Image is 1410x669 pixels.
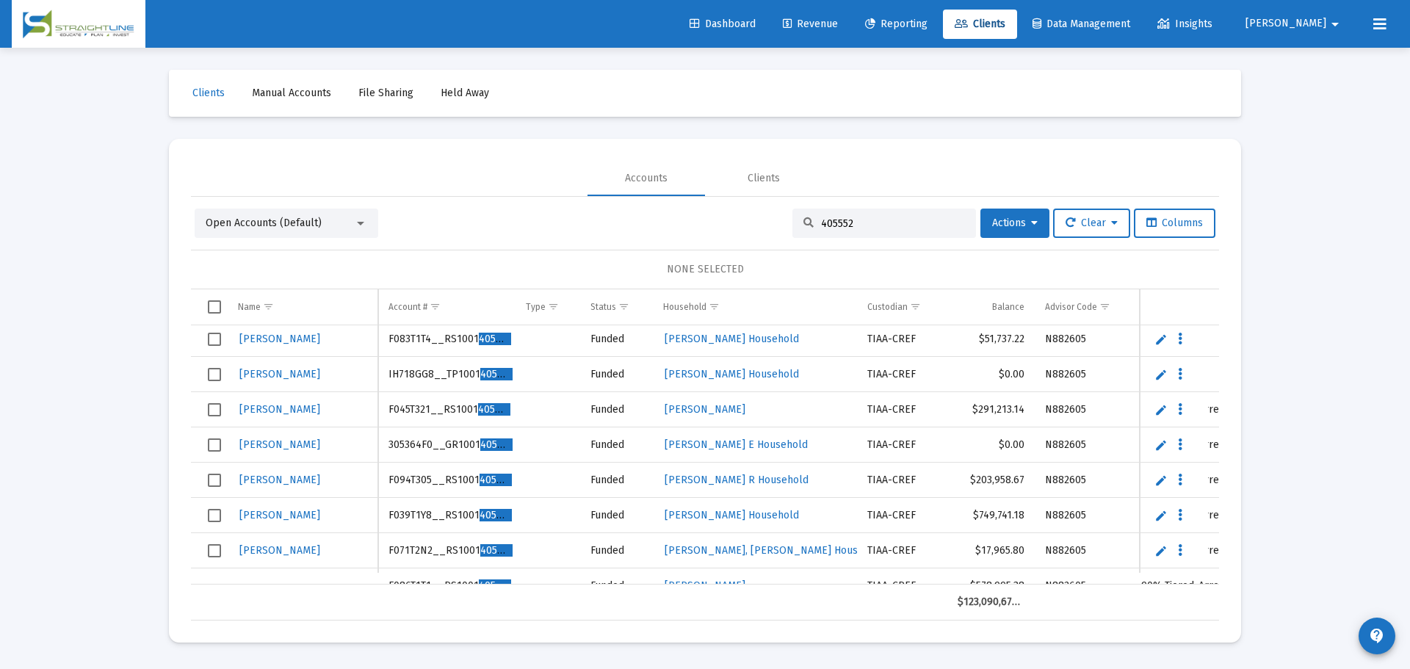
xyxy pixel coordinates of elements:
div: Funded [590,579,643,593]
td: N882605 [1035,498,1129,533]
a: Clients [943,10,1017,39]
a: Manual Accounts [240,79,343,108]
td: TIAA-CREF [857,427,947,463]
img: Dashboard [23,10,134,39]
td: Column Account # [378,289,516,325]
td: N882605 [1035,568,1129,604]
td: $0.00 [947,357,1035,392]
a: [PERSON_NAME] [238,328,322,350]
div: Advisor Code [1045,301,1097,313]
td: TIAA-CREF [857,392,947,427]
a: [PERSON_NAME] Household [663,505,800,526]
span: 405552 [480,509,512,521]
span: [PERSON_NAME] [239,333,320,345]
td: TIAA-CREF [857,498,947,533]
span: 405552 [480,438,513,451]
div: Select row [208,474,221,487]
span: [PERSON_NAME] E Household [665,438,808,451]
span: Dashboard [690,18,756,30]
td: F045T321__RS1001 [378,392,516,427]
div: Status [590,301,616,313]
div: Accounts [625,171,668,186]
td: .00% No Fee [1129,357,1240,392]
td: F039T1Y8__RS1001 [378,498,516,533]
td: F071T2N2__RS1001 [378,533,516,568]
td: N882605 [1035,533,1129,568]
td: $291,213.14 [947,392,1035,427]
div: Funded [590,543,643,558]
span: Clients [192,87,225,99]
span: Revenue [783,18,838,30]
a: [PERSON_NAME] [238,469,322,491]
span: Show filter options for column 'Name' [263,301,274,312]
button: Clear [1053,209,1130,238]
span: [PERSON_NAME] [239,368,320,380]
span: [PERSON_NAME] Household [665,509,799,521]
span: Manual Accounts [252,87,331,99]
span: Reporting [865,18,928,30]
button: Actions [980,209,1049,238]
td: Column Advisor Code [1035,289,1129,325]
td: TIAA-CREF [857,463,947,498]
span: [PERSON_NAME] [239,438,320,451]
mat-icon: contact_support [1368,627,1386,645]
a: Reporting [853,10,939,39]
span: Show filter options for column 'Type' [548,301,559,312]
div: Household [663,301,706,313]
span: Show filter options for column 'Custodian' [910,301,921,312]
a: Edit [1154,333,1168,346]
div: Name [238,301,261,313]
span: 405552 [478,403,510,416]
span: [PERSON_NAME] [665,579,745,592]
td: F083T1T4__RS1001 [378,322,516,357]
span: [PERSON_NAME], [PERSON_NAME] Household [665,544,885,557]
input: Search [821,217,965,230]
td: Column Fee Structure(s) [1129,289,1240,325]
a: [PERSON_NAME] [663,399,747,420]
span: Open Accounts (Default) [206,217,322,229]
span: Held Away [441,87,489,99]
td: N882605 [1035,427,1129,463]
span: 405552 [480,544,513,557]
td: $749,741.18 [947,498,1035,533]
button: Columns [1134,209,1215,238]
div: Clients [748,171,780,186]
a: [PERSON_NAME] Household [663,328,800,350]
td: F094T305__RS1001 [378,463,516,498]
div: Select row [208,509,221,522]
a: Edit [1154,509,1168,522]
div: Data grid [191,289,1219,621]
div: Type [526,301,546,313]
span: [PERSON_NAME] [239,509,320,521]
div: $123,090,677.47 [958,595,1025,610]
div: Account # [388,301,427,313]
td: .90% Tiered-Arrears [1129,568,1240,604]
span: Show filter options for column 'Advisor Code' [1099,301,1110,312]
td: $51,737.22 [947,322,1035,357]
div: Funded [590,402,643,417]
a: [PERSON_NAME] [238,364,322,385]
div: Funded [590,332,643,347]
td: N882605 [1035,357,1129,392]
span: [PERSON_NAME] Household [665,368,799,380]
span: [PERSON_NAME] [1245,18,1326,30]
a: Clients [181,79,236,108]
span: Insights [1157,18,1212,30]
span: 405552 [480,474,512,486]
td: .90% Tiered-Arrears [1129,533,1240,568]
td: TIAA-CREF [857,322,947,357]
div: Select row [208,368,221,381]
div: Select row [208,333,221,346]
td: Column Type [516,289,581,325]
td: TIAA-CREF [857,533,947,568]
span: Data Management [1033,18,1130,30]
a: File Sharing [347,79,425,108]
span: 405552 [479,333,511,345]
a: Edit [1154,474,1168,487]
span: Clear [1066,217,1118,229]
td: Column Balance [947,289,1035,325]
span: Show filter options for column 'Household' [709,301,720,312]
td: Column Status [580,289,653,325]
td: TIAA-CREF [857,357,947,392]
span: [PERSON_NAME] [239,544,320,557]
